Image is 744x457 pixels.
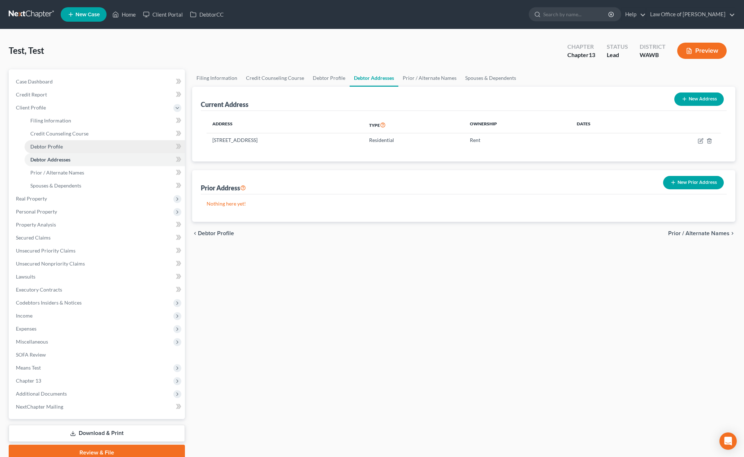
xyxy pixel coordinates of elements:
[10,75,185,88] a: Case Dashboard
[10,231,185,244] a: Secured Claims
[16,365,41,371] span: Means Test
[543,8,609,21] input: Search by name...
[9,45,44,56] span: Test, Test
[30,130,88,137] span: Credit Counseling Course
[640,51,666,59] div: WAWB
[30,156,70,163] span: Debtor Addresses
[363,133,464,147] td: Residential
[16,378,41,384] span: Chapter 13
[242,69,308,87] a: Credit Counseling Course
[16,78,53,85] span: Case Dashboard
[25,127,185,140] a: Credit Counseling Course
[16,404,63,410] span: NextChapter Mailing
[30,117,71,124] span: Filing Information
[567,51,595,59] div: Chapter
[9,425,185,442] a: Download & Print
[16,391,67,397] span: Additional Documents
[201,100,248,109] div: Current Address
[16,286,62,293] span: Executory Contracts
[16,234,51,241] span: Secured Claims
[16,208,57,215] span: Personal Property
[308,69,350,87] a: Debtor Profile
[25,166,185,179] a: Prior / Alternate Names
[10,257,185,270] a: Unsecured Nonpriority Claims
[668,230,730,236] span: Prior / Alternate Names
[668,230,735,236] button: Prior / Alternate Names chevron_right
[16,221,56,228] span: Property Analysis
[10,400,185,413] a: NextChapter Mailing
[139,8,186,21] a: Client Portal
[16,352,46,358] span: SOFA Review
[363,117,464,133] th: Type
[192,69,242,87] a: Filing Information
[10,283,185,296] a: Executory Contracts
[10,218,185,231] a: Property Analysis
[350,69,398,87] a: Debtor Addresses
[607,51,628,59] div: Lead
[10,244,185,257] a: Unsecured Priority Claims
[16,195,47,202] span: Real Property
[16,325,36,332] span: Expenses
[16,273,35,280] span: Lawsuits
[16,260,85,267] span: Unsecured Nonpriority Claims
[30,143,63,150] span: Debtor Profile
[75,12,100,17] span: New Case
[25,114,185,127] a: Filing Information
[730,230,735,236] i: chevron_right
[567,43,595,51] div: Chapter
[16,299,82,306] span: Codebtors Insiders & Notices
[25,140,185,153] a: Debtor Profile
[207,117,363,133] th: Address
[461,69,520,87] a: Spouses & Dependents
[464,117,571,133] th: Ownership
[192,230,234,236] button: chevron_left Debtor Profile
[663,176,724,189] button: New Prior Address
[398,69,461,87] a: Prior / Alternate Names
[607,43,628,51] div: Status
[109,8,139,21] a: Home
[186,8,227,21] a: DebtorCC
[571,117,641,133] th: Dates
[201,184,246,192] div: Prior Address
[16,91,47,98] span: Credit Report
[646,8,735,21] a: Law Office of [PERSON_NAME]
[30,169,84,176] span: Prior / Alternate Names
[16,104,46,111] span: Client Profile
[25,179,185,192] a: Spouses & Dependents
[25,153,185,166] a: Debtor Addresses
[10,88,185,101] a: Credit Report
[10,270,185,283] a: Lawsuits
[207,200,721,207] p: Nothing here yet!
[16,312,33,319] span: Income
[589,51,595,58] span: 13
[622,8,646,21] a: Help
[16,339,48,345] span: Miscellaneous
[464,133,571,147] td: Rent
[719,432,737,450] div: Open Intercom Messenger
[674,92,724,106] button: New Address
[192,230,198,236] i: chevron_left
[10,348,185,361] a: SOFA Review
[198,230,234,236] span: Debtor Profile
[640,43,666,51] div: District
[207,133,363,147] td: [STREET_ADDRESS]
[16,247,75,254] span: Unsecured Priority Claims
[30,182,81,189] span: Spouses & Dependents
[677,43,727,59] button: Preview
